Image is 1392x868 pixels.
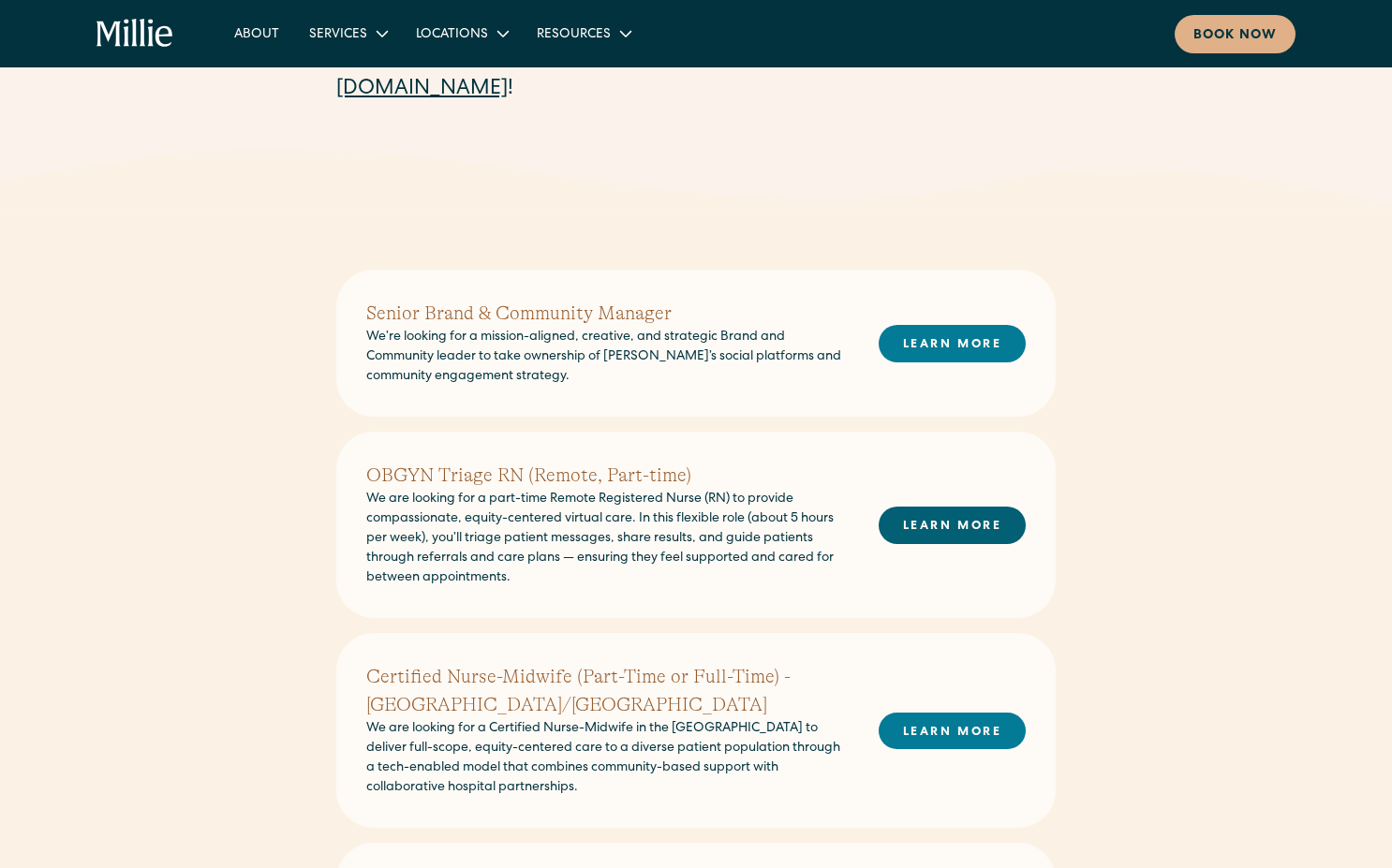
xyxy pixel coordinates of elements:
[1193,26,1277,46] div: Book now
[366,300,849,328] h2: Senior Brand & Community Manager
[366,490,849,588] p: We are looking for a part-time Remote Registered Nurse (RN) to provide compassionate, equity-cent...
[309,25,367,45] div: Services
[96,19,174,49] a: home
[219,18,294,49] a: About
[401,18,522,49] div: Locations
[366,663,849,719] h2: Certified Nurse-Midwife (Part-Time or Full-Time) - [GEOGRAPHIC_DATA]/[GEOGRAPHIC_DATA]
[416,25,488,45] div: Locations
[366,328,849,387] p: We’re looking for a mission-aligned, creative, and strategic Brand and Community leader to take o...
[294,18,401,49] div: Services
[879,507,1026,543] a: LEARN MORE
[366,462,849,490] h2: OBGYN Triage RN (Remote, Part-time)
[1175,15,1296,53] a: Book now
[879,325,1026,361] a: LEARN MORE
[879,713,1026,749] a: LEARN MORE
[366,719,849,798] p: We are looking for a Certified Nurse-Midwife in the [GEOGRAPHIC_DATA] to deliver full-scope, equi...
[537,25,611,45] div: Resources
[522,18,644,49] div: Resources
